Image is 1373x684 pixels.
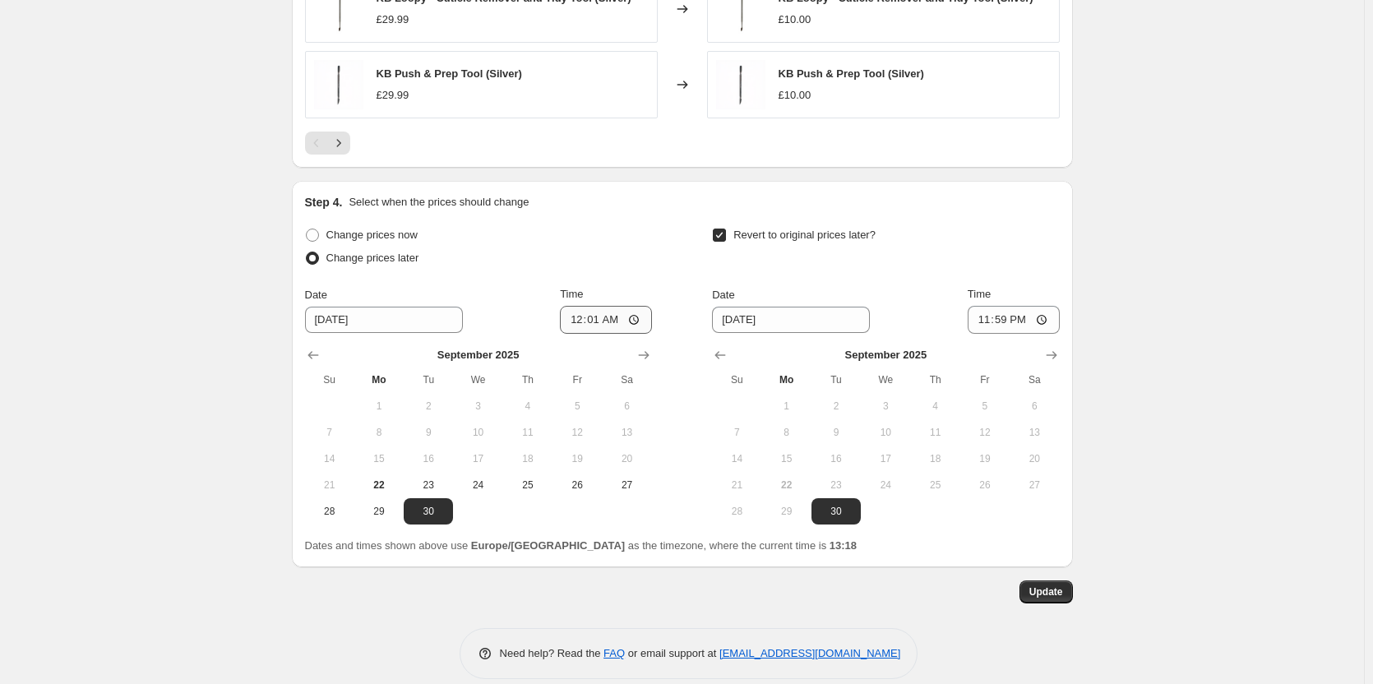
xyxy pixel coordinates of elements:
[1019,580,1073,603] button: Update
[811,393,861,419] button: Tuesday September 2 2025
[552,446,602,472] button: Friday September 19 2025
[712,472,761,498] button: Sunday September 21 2025
[1029,585,1063,598] span: Update
[349,194,529,210] p: Select when the prices should change
[460,452,496,465] span: 17
[762,393,811,419] button: Monday September 1 2025
[354,367,404,393] th: Monday
[410,400,446,413] span: 2
[712,498,761,525] button: Sunday September 28 2025
[326,252,419,264] span: Change prices later
[719,426,755,439] span: 7
[811,419,861,446] button: Tuesday September 9 2025
[818,373,854,386] span: Tu
[867,426,904,439] span: 10
[712,307,870,333] input: 9/22/2025
[354,446,404,472] button: Monday September 15 2025
[404,498,453,525] button: Tuesday September 30 2025
[769,452,805,465] span: 15
[305,419,354,446] button: Sunday September 7 2025
[709,344,732,367] button: Show previous month, August 2025
[719,373,755,386] span: Su
[719,478,755,492] span: 21
[968,288,991,300] span: Time
[305,472,354,498] button: Sunday September 21 2025
[625,647,719,659] span: or email support at
[811,446,861,472] button: Tuesday September 16 2025
[769,426,805,439] span: 8
[779,87,811,104] div: £10.00
[361,505,397,518] span: 29
[960,419,1010,446] button: Friday September 12 2025
[559,426,595,439] span: 12
[910,367,959,393] th: Thursday
[967,452,1003,465] span: 19
[510,452,546,465] span: 18
[712,289,734,301] span: Date
[818,400,854,413] span: 2
[917,426,953,439] span: 11
[811,367,861,393] th: Tuesday
[503,393,552,419] button: Thursday September 4 2025
[779,67,924,80] span: KB Push & Prep Tool (Silver)
[608,373,645,386] span: Sa
[453,367,502,393] th: Wednesday
[602,367,651,393] th: Saturday
[500,647,604,659] span: Need help? Read the
[967,478,1003,492] span: 26
[1016,478,1052,492] span: 27
[305,539,858,552] span: Dates and times shown above use as the timezone, where the current time is
[608,452,645,465] span: 20
[818,505,854,518] span: 30
[1010,419,1059,446] button: Saturday September 13 2025
[552,472,602,498] button: Friday September 26 2025
[861,446,910,472] button: Wednesday September 17 2025
[559,373,595,386] span: Fr
[967,426,1003,439] span: 12
[867,400,904,413] span: 3
[712,419,761,446] button: Sunday September 7 2025
[312,505,348,518] span: 28
[305,194,343,210] h2: Step 4.
[910,393,959,419] button: Thursday September 4 2025
[510,373,546,386] span: Th
[1016,426,1052,439] span: 13
[603,647,625,659] a: FAQ
[1010,472,1059,498] button: Saturday September 27 2025
[305,367,354,393] th: Sunday
[326,229,418,241] span: Change prices now
[410,373,446,386] span: Tu
[818,478,854,492] span: 23
[327,132,350,155] button: Next
[312,478,348,492] span: 21
[960,393,1010,419] button: Friday September 5 2025
[1016,452,1052,465] span: 20
[354,498,404,525] button: Monday September 29 2025
[560,288,583,300] span: Time
[312,452,348,465] span: 14
[361,452,397,465] span: 15
[552,419,602,446] button: Friday September 12 2025
[960,472,1010,498] button: Friday September 26 2025
[830,539,857,552] b: 13:18
[1010,446,1059,472] button: Saturday September 20 2025
[305,289,327,301] span: Date
[552,393,602,419] button: Friday September 5 2025
[410,505,446,518] span: 30
[861,367,910,393] th: Wednesday
[762,498,811,525] button: Monday September 29 2025
[410,478,446,492] span: 23
[471,539,625,552] b: Europe/[GEOGRAPHIC_DATA]
[305,446,354,472] button: Sunday September 14 2025
[861,419,910,446] button: Wednesday September 10 2025
[602,446,651,472] button: Saturday September 20 2025
[410,452,446,465] span: 16
[608,478,645,492] span: 27
[968,306,1060,334] input: 12:00
[910,446,959,472] button: Thursday September 18 2025
[769,505,805,518] span: 29
[917,452,953,465] span: 18
[361,373,397,386] span: Mo
[510,478,546,492] span: 25
[910,419,959,446] button: Thursday September 11 2025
